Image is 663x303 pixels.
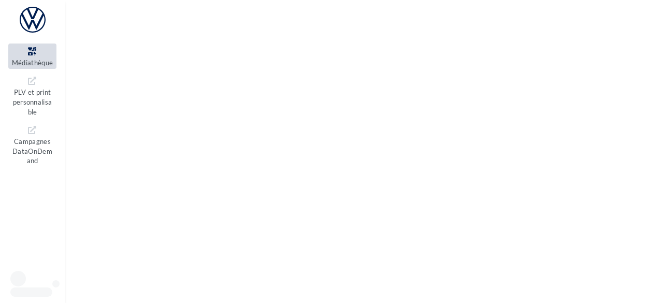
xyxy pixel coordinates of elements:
span: Médiathèque [12,59,53,67]
a: Médiathèque [8,44,56,69]
a: PLV et print personnalisable [8,73,56,118]
a: Campagnes DataOnDemand [8,122,56,167]
span: Campagnes DataOnDemand [12,135,52,165]
span: PLV et print personnalisable [13,86,52,116]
